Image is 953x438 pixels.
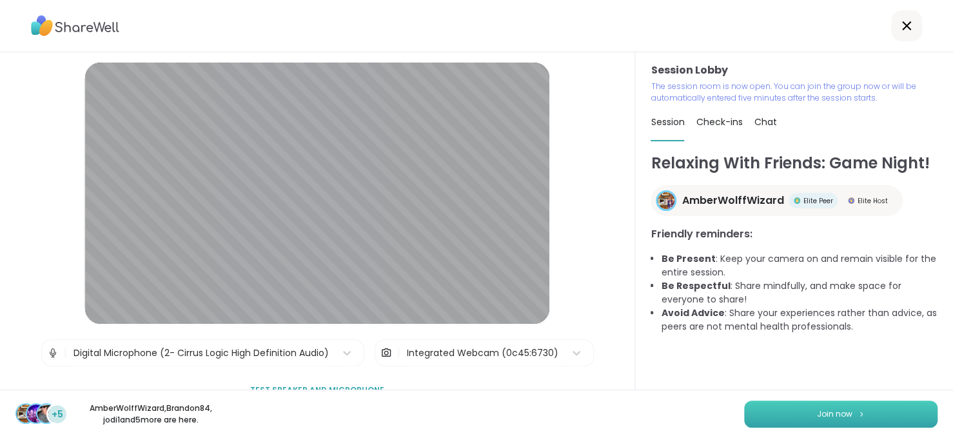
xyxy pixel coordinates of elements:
b: Be Respectful [661,279,730,292]
img: Elite Host [848,197,854,204]
h3: Session Lobby [651,63,938,78]
span: AmberWolffWizard [682,193,783,208]
p: AmberWolffWizard , Brandon84 , jodi1 and 5 more are here. [79,403,223,426]
p: The session room is now open. You can join the group now or will be automatically entered five mi... [651,81,938,104]
span: | [64,340,67,366]
span: +5 [52,408,63,421]
span: Chat [754,115,776,128]
img: Elite Peer [794,197,800,204]
span: Elite Peer [803,196,832,206]
span: Test speaker and microphone [250,384,384,396]
div: Digital Microphone (2- Cirrus Logic High Definition Audio) [74,346,329,360]
img: Microphone [47,340,59,366]
h3: Friendly reminders: [651,226,938,242]
span: Session [651,115,684,128]
img: ShareWell Logo [31,11,119,41]
button: Test speaker and microphone [245,377,389,404]
img: AmberWolffWizard [17,404,35,423]
span: | [397,340,400,366]
img: ShareWell Logomark [858,410,865,417]
img: jodi1 [37,404,55,423]
h1: Relaxing With Friends: Game Night! [651,152,938,175]
li: : Keep your camera on and remain visible for the entire session. [661,252,938,279]
li: : Share your experiences rather than advice, as peers are not mental health professionals. [661,306,938,333]
a: AmberWolffWizardAmberWolffWizardElite PeerElite PeerElite HostElite Host [651,185,903,216]
div: Integrated Webcam (0c45:6730) [407,346,558,360]
button: Join now [744,401,938,428]
img: Brandon84 [27,404,45,423]
span: Check-ins [696,115,742,128]
img: AmberWolffWizard [658,192,674,209]
b: Be Present [661,252,715,265]
li: : Share mindfully, and make space for everyone to share! [661,279,938,306]
span: Elite Host [857,196,887,206]
img: Camera [380,340,392,366]
b: Avoid Advice [661,306,724,319]
span: Join now [817,408,852,420]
